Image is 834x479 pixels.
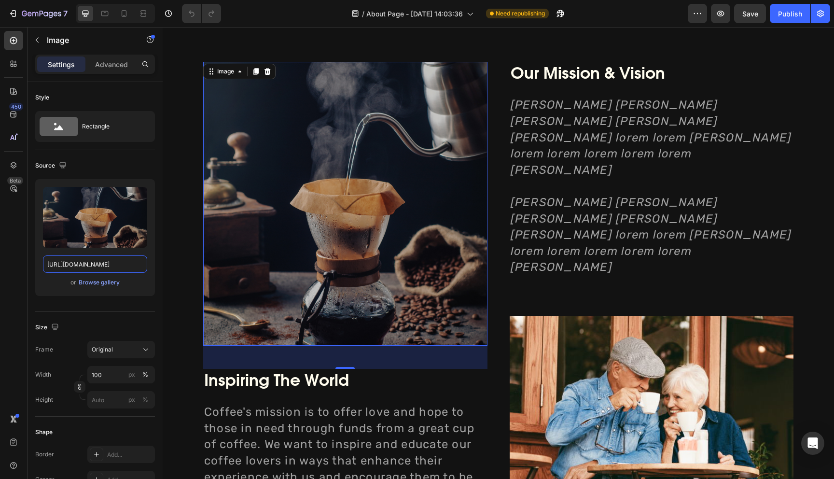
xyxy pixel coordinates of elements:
div: Add... [107,451,153,459]
div: Border [35,450,54,459]
iframe: Design area [163,27,834,479]
span: Original [92,345,113,354]
div: Undo/Redo [182,4,221,23]
i: [PERSON_NAME] [PERSON_NAME] [PERSON_NAME] [PERSON_NAME] [PERSON_NAME] lorem lorem [PERSON_NAME] l... [348,71,629,149]
p: 7 [63,8,68,19]
div: Style [35,93,49,102]
input: https://example.com/image.jpg [43,255,147,273]
div: Rectangle [82,115,141,138]
div: Source [35,159,69,172]
img: preview-image [43,187,147,248]
p: Advanced [95,59,128,70]
div: % [142,395,148,404]
span: Need republishing [496,9,545,18]
div: Browse gallery [79,278,120,287]
i: [PERSON_NAME] [PERSON_NAME] [PERSON_NAME] [PERSON_NAME] [PERSON_NAME] lorem lorem [PERSON_NAME] l... [348,169,629,247]
label: Height [35,395,53,404]
div: % [142,370,148,379]
p: Image [47,34,129,46]
div: px [128,370,135,379]
div: Open Intercom Messenger [801,432,824,455]
span: or [70,277,76,288]
input: px% [87,366,155,383]
button: px [139,394,151,406]
button: % [126,369,138,380]
p: Settings [48,59,75,70]
button: Publish [770,4,810,23]
button: px [139,369,151,380]
button: Browse gallery [78,278,120,287]
div: Publish [778,9,802,19]
div: Size [35,321,61,334]
p: Our Mission & Vision [348,36,630,56]
div: 450 [9,103,23,111]
span: / [362,9,364,19]
button: % [126,394,138,406]
div: px [128,395,135,404]
label: Frame [35,345,53,354]
label: Width [35,370,51,379]
button: Original [87,341,155,358]
div: Beta [7,177,23,184]
div: Shape [35,428,53,437]
input: px% [87,391,155,409]
button: Save [734,4,766,23]
span: About Page - [DATE] 14:03:36 [366,9,463,19]
span: Save [742,10,758,18]
button: 7 [4,4,72,23]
